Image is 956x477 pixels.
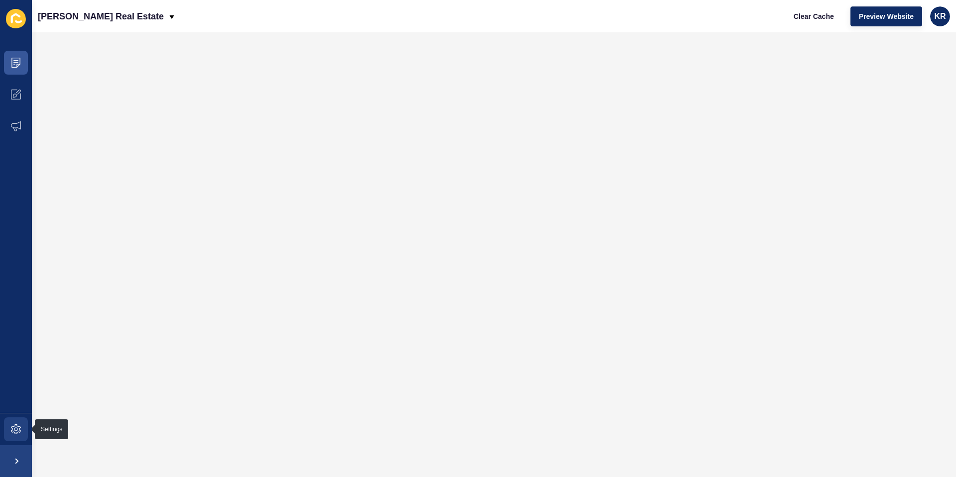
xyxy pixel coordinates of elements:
button: Preview Website [850,6,922,26]
span: Preview Website [859,11,914,21]
span: Clear Cache [794,11,834,21]
p: [PERSON_NAME] Real Estate [38,4,164,29]
button: Clear Cache [785,6,842,26]
div: Settings [41,425,62,433]
span: KR [934,11,946,21]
